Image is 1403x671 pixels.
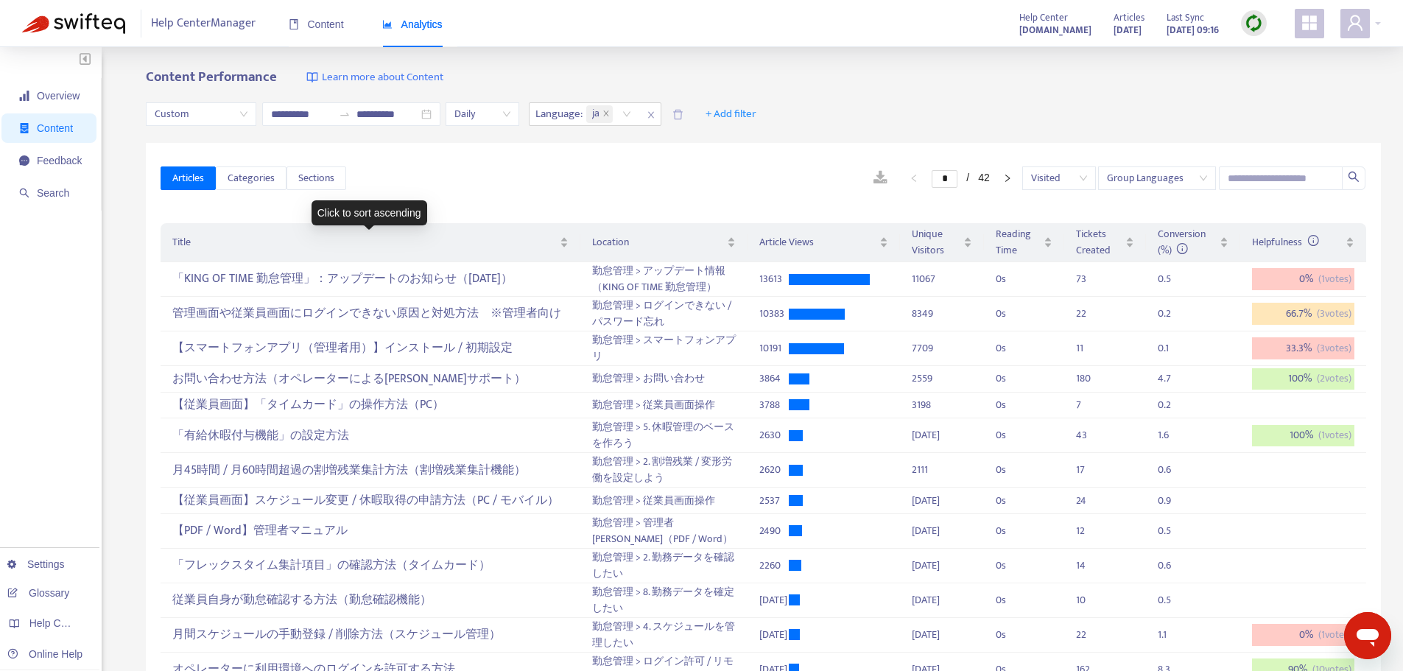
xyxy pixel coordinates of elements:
[1076,627,1105,643] div: 22
[216,166,286,190] button: Categories
[1245,14,1263,32] img: sync.dc5367851b00ba804db3.png
[1317,340,1351,356] span: ( 3 votes)
[1076,558,1105,574] div: 14
[759,340,789,356] div: 10191
[530,103,585,125] span: Language :
[902,169,926,187] li: Previous Page
[759,592,789,608] div: [DATE]
[454,103,510,125] span: Daily
[172,302,568,326] div: 管理画面や従業員画面にログインできない原因と対処方法 ※管理者向け
[172,519,568,544] div: 【PDF / Word】管理者マニュアル
[602,110,610,119] span: close
[37,122,73,134] span: Content
[580,297,748,331] td: 勤怠管理 > ログインできない / パスワード忘れ
[172,458,568,482] div: 月45時間 / 月60時間超過の割増残業集計方法（割増残業集計機能）
[172,337,568,361] div: 【スマートフォンアプリ（管理者用）】インストール / 初期設定
[912,427,972,443] div: [DATE]
[19,91,29,101] span: signal
[996,226,1041,259] span: Reading Time
[1076,592,1105,608] div: 10
[1252,268,1354,290] div: 0 %
[996,169,1019,187] li: Next Page
[1076,226,1122,259] span: Tickets Created
[1158,592,1187,608] div: 0.5
[1003,174,1012,183] span: right
[7,558,65,570] a: Settings
[996,627,1052,643] div: 0 s
[586,105,613,123] span: ja
[996,558,1052,574] div: 0 s
[151,10,256,38] span: Help Center Manager
[1318,627,1351,643] span: ( 1 votes)
[1107,167,1207,189] span: Group Languages
[1158,427,1187,443] div: 1.6
[172,554,568,578] div: 「フレックスタイム集計項目」の確認方法（タイムカード）
[19,155,29,166] span: message
[912,397,972,413] div: 3198
[172,367,568,391] div: お問い合わせ方法（オペレーターによる[PERSON_NAME]サポート）
[759,397,789,413] div: 3788
[1317,306,1351,322] span: ( 3 votes)
[932,169,989,187] li: 1/42
[1114,22,1142,38] strong: [DATE]
[996,427,1052,443] div: 0 s
[322,69,443,86] span: Learn more about Content
[759,558,789,574] div: 2260
[1301,14,1318,32] span: appstore
[912,226,960,259] span: Unique Visitors
[1076,340,1105,356] div: 11
[580,514,748,549] td: 勤怠管理 > 管理者[PERSON_NAME]（PDF / Word）
[1019,21,1091,38] a: [DOMAIN_NAME]
[912,523,972,539] div: [DATE]
[1252,624,1354,646] div: 0 %
[996,462,1052,478] div: 0 s
[1076,306,1105,322] div: 22
[29,617,90,629] span: Help Centers
[748,223,900,262] th: Article Views
[912,370,972,387] div: 2559
[19,123,29,133] span: container
[37,90,80,102] span: Overview
[1064,223,1145,262] th: Tickets Created
[172,267,568,292] div: 「KING OF TIME 勤怠管理」：アップデートのお知らせ（[DATE]）
[580,223,748,262] th: Location
[339,108,351,120] span: swap-right
[592,234,725,250] span: Location
[912,592,972,608] div: [DATE]
[7,587,69,599] a: Glossary
[1031,167,1087,189] span: Visited
[1317,370,1351,387] span: ( 2 votes)
[695,102,767,126] button: + Add filter
[1158,523,1187,539] div: 0.5
[1076,397,1105,413] div: 7
[759,306,789,322] div: 10383
[1158,462,1187,478] div: 0.6
[912,493,972,509] div: [DATE]
[984,223,1064,262] th: Reading Time
[286,166,346,190] button: Sections
[580,549,748,583] td: 勤怠管理 > 2. 勤務データを確認したい
[996,523,1052,539] div: 0 s
[339,108,351,120] span: to
[172,393,568,418] div: 【従業員画面】「タイムカード」の操作方法（PC）
[306,71,318,83] img: image-link
[912,462,972,478] div: 2111
[1019,22,1091,38] strong: [DOMAIN_NAME]
[161,166,216,190] button: Articles
[306,69,443,86] a: Learn more about Content
[912,627,972,643] div: [DATE]
[1167,22,1219,38] strong: [DATE] 09:16
[1252,368,1354,390] div: 100 %
[298,170,334,186] span: Sections
[912,558,972,574] div: [DATE]
[996,397,1052,413] div: 0 s
[1318,271,1351,287] span: ( 1 votes)
[966,172,969,183] span: /
[996,592,1052,608] div: 0 s
[19,188,29,198] span: search
[1167,10,1204,26] span: Last Sync
[910,174,918,183] span: left
[1158,493,1187,509] div: 0.9
[1348,171,1360,183] span: search
[37,187,69,199] span: Search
